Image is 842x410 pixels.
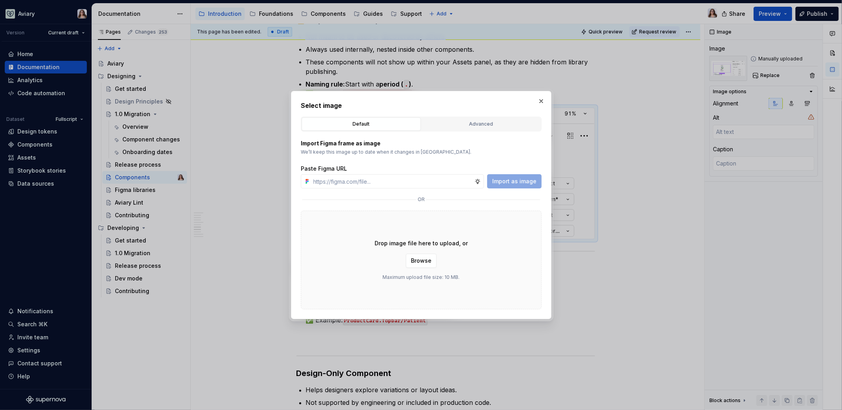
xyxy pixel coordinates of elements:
[304,120,418,128] div: Default
[310,174,474,188] input: https://figma.com/file...
[411,257,431,265] span: Browse
[375,239,468,247] p: Drop image file here to upload, or
[418,196,425,203] p: or
[301,165,347,173] label: Paste Figma URL
[406,254,437,268] button: Browse
[424,120,538,128] div: Advanced
[301,101,542,110] h2: Select image
[383,274,459,280] p: Maximum upload file size: 10 MB.
[301,139,542,147] p: Import Figma frame as image
[301,149,542,155] p: We’ll keep this image up to date when it changes in [GEOGRAPHIC_DATA].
